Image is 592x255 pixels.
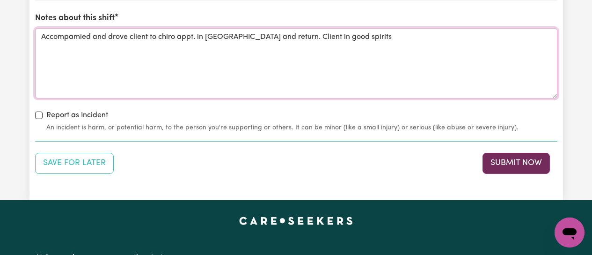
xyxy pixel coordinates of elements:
label: Notes about this shift [35,12,115,24]
a: Careseekers home page [239,217,353,225]
label: Report as Incident [46,110,108,121]
iframe: Button to launch messaging window [555,217,585,247]
small: An incident is harm, or potential harm, to the person you're supporting or others. It can be mino... [46,123,557,133]
button: Submit your job report [482,153,550,173]
textarea: Accompamied and drove client to chiro appt. in [GEOGRAPHIC_DATA] and return. Client in good spirits [35,28,557,98]
button: Save your job report [35,153,114,173]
